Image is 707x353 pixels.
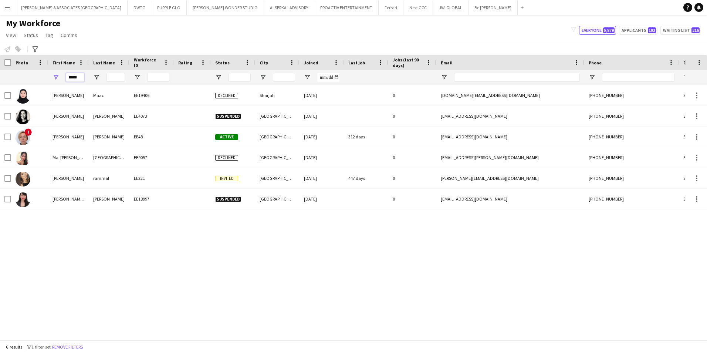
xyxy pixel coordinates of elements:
[436,147,584,168] div: [EMAIL_ADDRESS][PERSON_NAME][DOMAIN_NAME]
[388,127,436,147] div: 0
[602,73,674,82] input: Phone Filter Input
[304,74,311,81] button: Open Filter Menu
[178,60,192,65] span: Rating
[215,196,241,202] span: Suspended
[128,0,151,15] button: DWTC
[151,0,187,15] button: PURPLE GLO
[255,127,300,147] div: [GEOGRAPHIC_DATA]
[436,189,584,209] div: [EMAIL_ADDRESS][DOMAIN_NAME]
[129,106,174,126] div: EE4073
[584,106,679,126] div: [PHONE_NUMBER]
[6,18,60,29] span: My Workforce
[31,344,51,350] span: 1 filter set
[264,0,314,15] button: ALSERKAL ADVISORY
[215,74,222,81] button: Open Filter Menu
[21,30,41,40] a: Status
[344,168,388,188] div: 447 days
[16,130,30,145] img: Donna Stratton
[260,60,268,65] span: City
[66,73,84,82] input: First Name Filter Input
[648,27,656,33] span: 193
[388,147,436,168] div: 0
[134,74,141,81] button: Open Filter Menu
[215,114,241,119] span: Suspended
[16,151,30,166] img: Ma. Donna Trinidad
[255,147,300,168] div: [GEOGRAPHIC_DATA]
[660,26,701,35] button: Waiting list216
[16,89,30,104] img: Donna Grace Maac
[433,0,468,15] button: JWI GLOBAL
[260,74,266,81] button: Open Filter Menu
[58,30,80,40] a: Comms
[441,74,447,81] button: Open Filter Menu
[16,60,28,65] span: Photo
[61,32,77,38] span: Comms
[215,155,238,161] span: Declined
[89,168,129,188] div: rammal
[89,189,129,209] div: [PERSON_NAME]
[89,147,129,168] div: [GEOGRAPHIC_DATA]
[3,30,19,40] a: View
[584,147,679,168] div: [PHONE_NUMBER]
[589,60,602,65] span: Phone
[441,60,453,65] span: Email
[403,0,433,15] button: Next GCC
[129,147,174,168] div: EE9057
[683,74,690,81] button: Open Filter Menu
[317,73,339,82] input: Joined Filter Input
[255,168,300,188] div: [GEOGRAPHIC_DATA]
[24,128,32,136] span: !
[48,189,89,209] div: [PERSON_NAME] [PERSON_NAME]
[584,85,679,105] div: [PHONE_NUMBER]
[24,32,38,38] span: Status
[314,0,379,15] button: PROACTIV ENTERTAINMENT
[300,189,344,209] div: [DATE]
[48,147,89,168] div: Ma. [PERSON_NAME]
[48,85,89,105] div: [PERSON_NAME]
[388,189,436,209] div: 0
[300,127,344,147] div: [DATE]
[388,168,436,188] div: 0
[304,60,318,65] span: Joined
[683,60,698,65] span: Profile
[584,168,679,188] div: [PHONE_NUMBER]
[603,27,615,33] span: 5,879
[579,26,616,35] button: Everyone5,879
[379,0,403,15] button: Ferrari
[589,74,595,81] button: Open Filter Menu
[300,106,344,126] div: [DATE]
[89,106,129,126] div: [PERSON_NAME]
[436,127,584,147] div: [EMAIL_ADDRESS][DOMAIN_NAME]
[16,172,30,186] img: madonna rammal
[255,189,300,209] div: [GEOGRAPHIC_DATA]
[584,189,679,209] div: [PHONE_NUMBER]
[388,85,436,105] div: 0
[134,57,160,68] span: Workforce ID
[129,85,174,105] div: EE19406
[454,73,580,82] input: Email Filter Input
[187,0,264,15] button: [PERSON_NAME] WONDER STUDIO
[129,168,174,188] div: EE221
[468,0,518,15] button: Be [PERSON_NAME]
[53,60,75,65] span: First Name
[53,74,59,81] button: Open Filter Menu
[31,45,40,54] app-action-btn: Advanced filters
[89,127,129,147] div: [PERSON_NAME]
[6,32,16,38] span: View
[300,168,344,188] div: [DATE]
[348,60,365,65] span: Last job
[619,26,657,35] button: Applicants193
[45,32,53,38] span: Tag
[129,189,174,209] div: EE18997
[393,57,423,68] span: Jobs (last 90 days)
[129,127,174,147] div: EE48
[16,110,30,124] img: Donna Hans
[48,106,89,126] div: [PERSON_NAME]
[93,74,100,81] button: Open Filter Menu
[16,192,30,207] img: Maria Donna Barbecho
[691,27,700,33] span: 216
[215,134,238,140] span: Active
[300,85,344,105] div: [DATE]
[147,73,169,82] input: Workforce ID Filter Input
[48,168,89,188] div: [PERSON_NAME]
